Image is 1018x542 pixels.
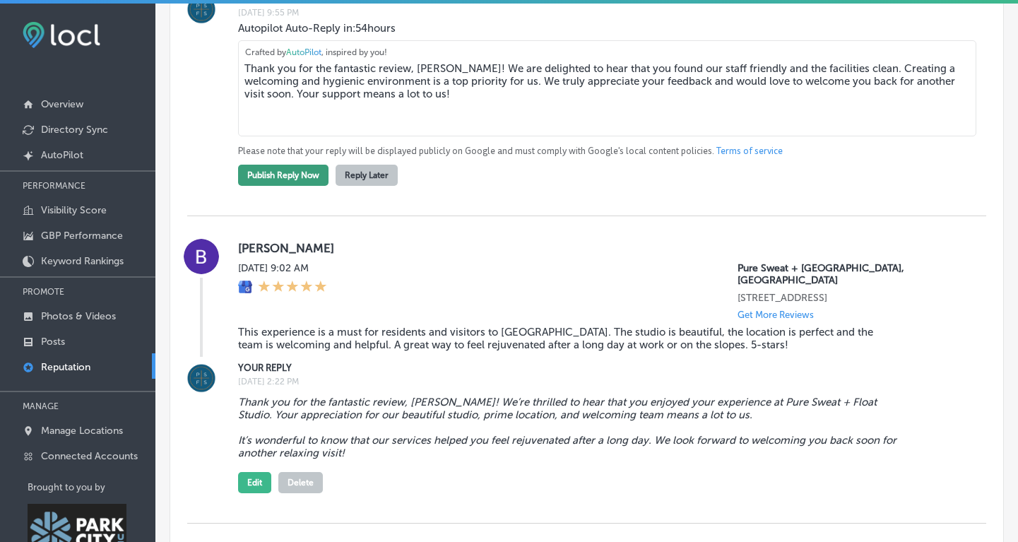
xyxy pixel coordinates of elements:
[41,336,65,348] p: Posts
[716,145,783,158] a: Terms of service
[238,396,900,459] blockquote: Thank you for the fantastic review, [PERSON_NAME]! We’re thrilled to hear that you enjoyed your e...
[41,230,123,242] p: GBP Performance
[738,292,964,304] p: 1571 Redstone Center Dr Suite 105
[238,326,900,351] blockquote: This experience is a must for residents and visitors to [GEOGRAPHIC_DATA]. The studio is beautifu...
[258,280,327,295] div: 5 Stars
[41,98,83,110] p: Overview
[238,363,964,373] label: YOUR REPLY
[238,377,964,387] label: [DATE] 2:22 PM
[238,40,976,136] textarea: Thank you for the fantastic review, [PERSON_NAME]! We are delighted to hear that you found our st...
[238,22,396,35] span: Autopilot Auto-Reply in: 54 hours
[238,241,964,255] label: [PERSON_NAME]
[41,255,124,267] p: Keyword Rankings
[286,47,321,57] span: AutoPilot
[41,425,123,437] p: Manage Locations
[336,165,398,186] button: Reply Later
[41,124,108,136] p: Directory Sync
[238,262,327,274] label: [DATE] 9:02 AM
[41,204,107,216] p: Visibility Score
[28,482,155,493] p: Brought to you by
[23,22,100,48] img: fda3e92497d09a02dc62c9cd864e3231.png
[245,47,387,57] span: Crafted by , inspired by you!
[738,310,814,320] p: Get More Reviews
[278,472,323,493] button: Delete
[184,360,219,396] img: Image
[238,8,964,18] label: [DATE] 9:55 PM
[238,165,329,186] button: Publish Reply Now
[41,149,83,161] p: AutoPilot
[238,472,271,493] button: Edit
[238,145,964,158] p: Please note that your reply will be displayed publicly on Google and must comply with Google's lo...
[41,361,90,373] p: Reputation
[41,450,138,462] p: Connected Accounts
[41,310,116,322] p: Photos & Videos
[738,262,964,286] p: Pure Sweat + Float Studio, Park City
